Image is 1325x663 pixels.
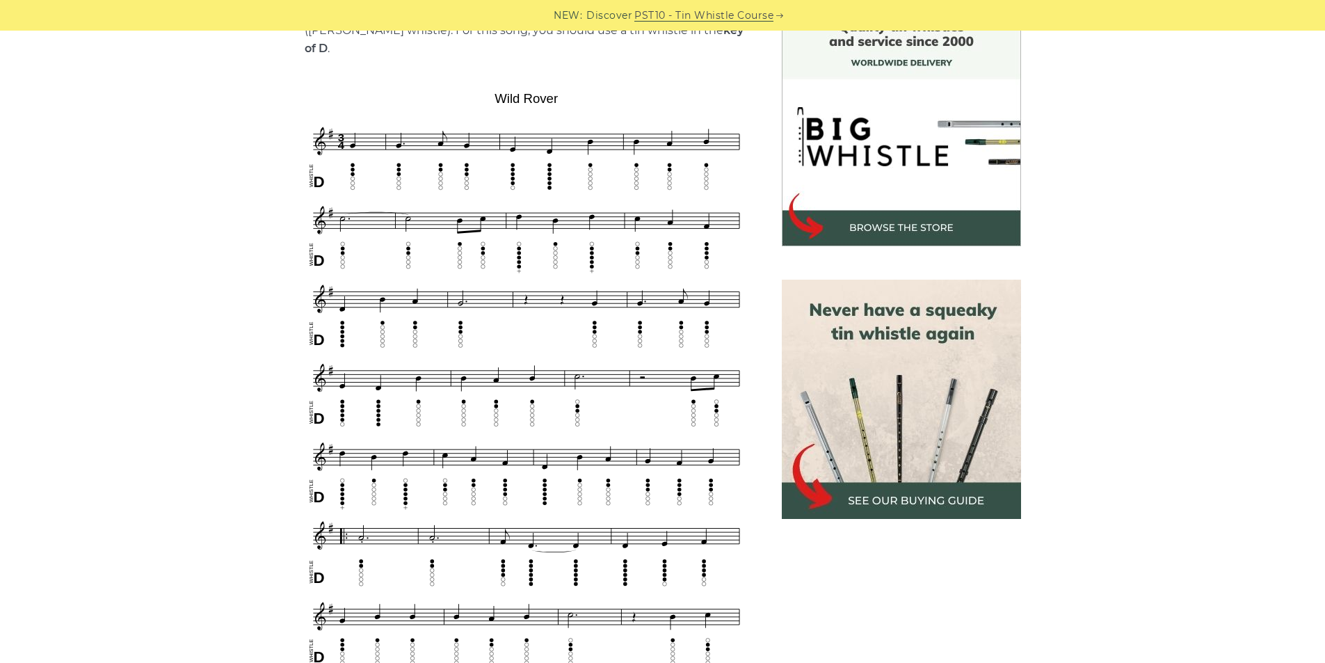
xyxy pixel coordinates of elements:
img: tin whistle buying guide [782,280,1021,519]
span: Discover [586,8,632,24]
p: Sheet music (notes) and tab to play on a tin whistle ([PERSON_NAME] whistle). For this song, you ... [305,3,748,58]
img: BigWhistle Tin Whistle Store [782,7,1021,246]
span: NEW: [554,8,582,24]
a: PST10 - Tin Whistle Course [634,8,773,24]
